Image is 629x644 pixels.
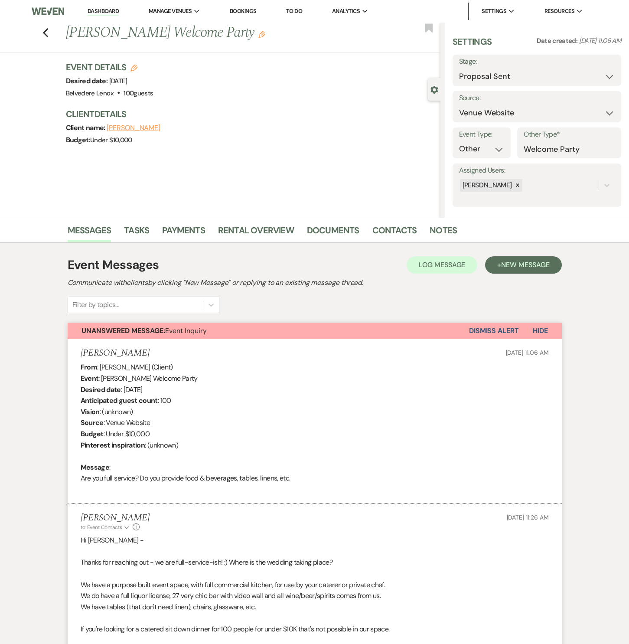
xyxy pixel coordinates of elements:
b: Budget [81,429,104,438]
h3: Event Details [66,61,153,73]
span: Log Message [419,260,465,269]
b: Source [81,418,104,427]
button: to: Event Contacts [81,523,130,531]
p: We have a purpose built event space, with full commercial kitchen, for use by your caterer or pri... [81,579,549,591]
span: Under $10,000 [90,136,132,144]
span: [DATE] [109,77,127,85]
h5: [PERSON_NAME] [81,348,150,359]
span: Desired date: [66,76,109,85]
p: Thanks for reaching out - we are full-service-ish! :) Where is the wedding taking place? [81,557,549,568]
div: [PERSON_NAME] [460,179,513,192]
p: Hi [PERSON_NAME] - [81,535,549,546]
a: Notes [430,223,457,242]
b: Pinterest inspiration [81,441,145,450]
a: To Do [286,7,302,15]
button: Unanswered Message:Event Inquiry [68,323,469,339]
label: Source: [459,92,615,105]
img: Weven Logo [32,2,64,20]
h1: [PERSON_NAME] Welcome Party [66,23,362,43]
button: Edit [258,30,265,38]
span: Budget: [66,135,91,144]
button: Close lead details [430,85,438,93]
a: Documents [307,223,359,242]
button: Log Message [407,256,477,274]
h3: Settings [453,36,492,55]
label: Other Type* [524,128,615,141]
h2: Communicate with clients by clicking "New Message" or replying to an existing message thread. [68,278,562,288]
span: Settings [482,7,506,16]
span: Analytics [332,7,360,16]
h3: Client Details [66,108,432,120]
span: [DATE] 11:06 AM [579,36,621,45]
b: Anticipated guest count [81,396,158,405]
span: [DATE] 11:06 AM [506,349,549,356]
p: We do have a full liquor license, 27 very chic bar with video wall and all wine/beer/spirits come... [81,590,549,602]
h5: [PERSON_NAME] [81,513,150,523]
span: Manage Venues [149,7,192,16]
a: Dashboard [88,7,119,16]
span: Client name: [66,123,107,132]
span: [DATE] 11:26 AM [507,513,549,521]
span: Belvedere Lenox [66,89,114,98]
div: : [PERSON_NAME] (Client) : [PERSON_NAME] Welcome Party : [DATE] : 100 : (unknown) : Venue Website... [81,362,549,495]
a: Rental Overview [218,223,294,242]
button: Hide [519,323,562,339]
b: Event [81,374,99,383]
div: Filter by topics... [72,300,119,310]
label: Stage: [459,56,615,68]
span: to: Event Contacts [81,524,122,531]
p: If you're looking for a catered sit down dinner for 100 people for under $10K that's not possible... [81,624,549,635]
a: Messages [68,223,111,242]
span: New Message [501,260,549,269]
p: We have tables (that don't need linen), chairs, glassware, etc. [81,602,549,613]
span: Hide [533,326,548,335]
label: Assigned Users: [459,164,615,177]
a: Tasks [124,223,149,242]
label: Event Type: [459,128,505,141]
span: Date created: [537,36,579,45]
b: Message [81,463,110,472]
a: Payments [162,223,205,242]
span: 100 guests [124,89,153,98]
button: +New Message [485,256,561,274]
b: From [81,363,97,372]
button: Dismiss Alert [469,323,519,339]
a: Bookings [230,7,257,15]
strong: Unanswered Message: [81,326,165,335]
button: [PERSON_NAME] [107,124,160,131]
span: Resources [544,7,574,16]
h1: Event Messages [68,256,159,274]
b: Vision [81,407,100,416]
a: Contacts [372,223,417,242]
span: Event Inquiry [81,326,207,335]
b: Desired date [81,385,121,394]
